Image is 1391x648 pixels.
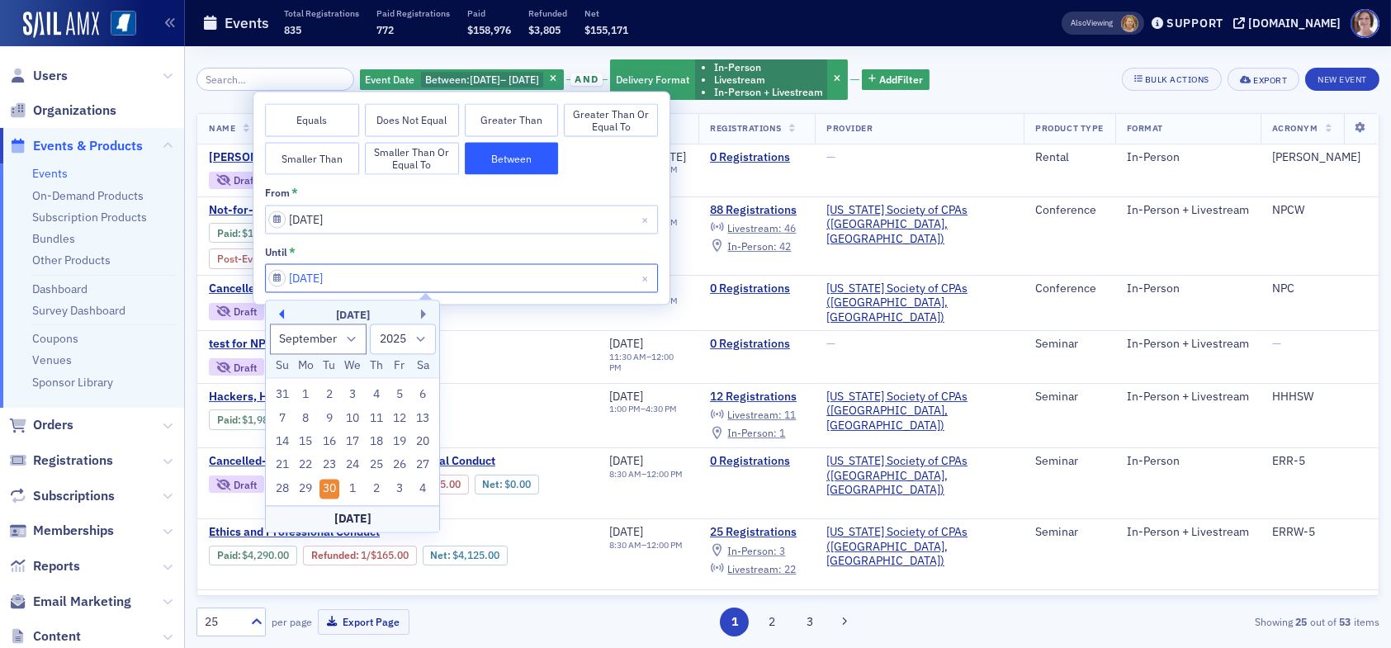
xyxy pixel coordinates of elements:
a: 88 Registrations [710,203,803,218]
span: $4,125.00 [452,549,499,561]
div: Choose Monday, September 15th, 2025 [296,432,315,452]
div: Choose Monday, September 8th, 2025 [296,409,315,428]
div: Choose Saturday, October 4th, 2025 [413,479,433,499]
a: Orders [9,416,73,434]
time: 1:00 PM [609,403,641,414]
span: [DATE] [470,73,500,86]
button: Greater Than [465,104,559,137]
div: Tu [319,357,339,376]
div: Showing out of items [996,614,1379,629]
a: [US_STATE] Society of CPAs ([GEOGRAPHIC_DATA], [GEOGRAPHIC_DATA]) [826,454,1012,498]
button: Equals [265,104,359,137]
a: [US_STATE] Society of CPAs ([GEOGRAPHIC_DATA], [GEOGRAPHIC_DATA]) [826,281,1012,325]
a: Content [9,627,81,646]
a: Livestream: 46 [710,221,796,234]
span: Mississippi Society of CPAs (Ridgeland, MS) [826,203,1012,247]
div: We [343,357,362,376]
div: Export [1253,76,1287,85]
div: month 2025-09 [271,383,435,500]
div: Draft [234,480,257,490]
a: Bundles [32,231,75,246]
span: HORNE Employee Meeting [209,150,486,165]
button: AddFilter [862,69,930,90]
span: Livestream : [728,408,783,421]
div: Bulk Actions [1145,75,1209,84]
span: Mississippi Society of CPAs (Ridgeland, MS) [826,390,1012,433]
div: Draft [234,176,257,185]
span: Cancelled-In Person: Not-for-Profit Conference [209,281,486,296]
div: [DATE] [266,307,439,324]
div: Seminar [1035,390,1103,404]
div: Choose Tuesday, September 2nd, 2025 [319,385,339,405]
a: Memberships [9,522,114,540]
span: 772 [376,23,394,36]
div: Draft [234,363,257,372]
button: Does Not Equal [365,104,459,137]
abbr: This field is required [291,187,298,198]
span: Mississippi Society of CPAs (Ridgeland, MS) [826,281,1012,325]
a: Organizations [9,102,116,120]
a: Survey Dashboard [32,303,125,318]
div: – [609,352,687,373]
div: Choose Friday, September 5th, 2025 [390,385,409,405]
span: — [1272,336,1281,351]
strong: 53 [1337,614,1354,629]
span: [DATE] [609,336,643,351]
span: Email Marketing [33,593,131,611]
div: Draft [234,307,257,316]
span: Acronym [1272,122,1318,134]
div: ERRW-5 [1272,525,1367,540]
div: Choose Wednesday, September 10th, 2025 [343,409,362,428]
span: $0.00 [504,478,531,490]
div: Also [1071,17,1086,28]
div: Fr [390,357,409,376]
span: Content [33,627,81,646]
div: Choose Friday, September 12th, 2025 [390,409,409,428]
time: 12:00 PM [646,468,683,480]
div: Choose Thursday, September 11th, 2025 [367,409,386,428]
span: Subscriptions [33,487,115,505]
a: Hackers, Hoodlums, and Hot Shots [209,390,486,404]
span: $165.00 [371,549,409,561]
div: Choose Thursday, September 4th, 2025 [367,385,386,405]
input: Search… [196,68,354,91]
a: 0 Registrations [710,337,803,352]
div: [DATE] [266,505,439,532]
span: Event Date [366,73,415,86]
span: $155,171 [584,23,628,36]
a: On-Demand Products [32,188,144,203]
span: Ellen Vaughn [1121,15,1138,32]
span: Ethics and Professional Conduct [209,525,486,540]
span: In-Person : [728,239,778,253]
div: from [265,187,290,199]
span: Not-for-Profit Conference [209,203,486,218]
a: 25 Registrations [710,525,803,540]
div: 25 [205,613,241,631]
span: – [470,73,539,86]
span: Mississippi Society of CPAs (Ridgeland, MS) [826,525,1012,569]
span: Format [1127,122,1163,134]
span: Provider [826,122,873,134]
div: Su [272,357,292,376]
span: Net : [430,549,452,561]
img: SailAMX [111,11,136,36]
div: Choose Friday, September 19th, 2025 [390,432,409,452]
span: Viewing [1071,17,1113,29]
span: — [826,336,835,351]
div: – [609,469,683,480]
div: In-Person + Livestream [1127,203,1249,218]
p: Net [584,7,628,19]
span: Mississippi Society of CPAs (Ridgeland, MS) [826,454,1012,498]
span: : [311,549,361,561]
div: Choose Wednesday, September 3rd, 2025 [343,385,362,405]
p: Refunded [528,7,567,19]
span: 11 [785,408,797,421]
time: 4:30 PM [646,403,677,414]
span: Net : [482,478,504,490]
label: per page [272,614,312,629]
div: Choose Thursday, October 2nd, 2025 [367,479,386,499]
span: Between : [425,73,470,86]
div: HHHSW [1272,390,1367,404]
div: Seminar [1035,454,1103,469]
